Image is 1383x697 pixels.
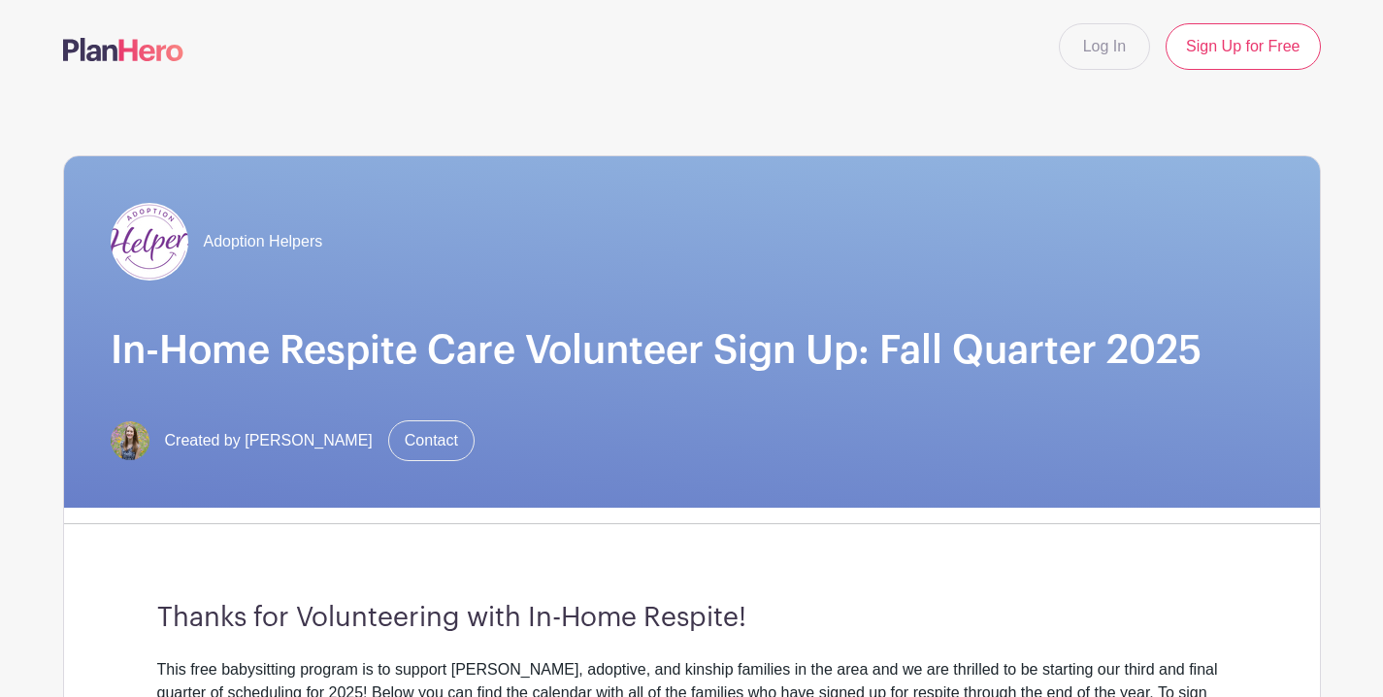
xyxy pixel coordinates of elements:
h3: Thanks for Volunteering with In-Home Respite! [157,602,1227,635]
a: Contact [388,420,475,461]
img: logo-507f7623f17ff9eddc593b1ce0a138ce2505c220e1c5a4e2b4648c50719b7d32.svg [63,38,183,61]
img: IMG_0582.jpg [111,421,149,460]
a: Sign Up for Free [1166,23,1320,70]
img: AH%20Logo%20Smile-Flat-RBG%20(1).jpg [111,203,188,281]
a: Log In [1059,23,1150,70]
span: Created by [PERSON_NAME] [165,429,373,452]
span: Adoption Helpers [204,230,323,253]
h1: In-Home Respite Care Volunteer Sign Up: Fall Quarter 2025 [111,327,1273,374]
